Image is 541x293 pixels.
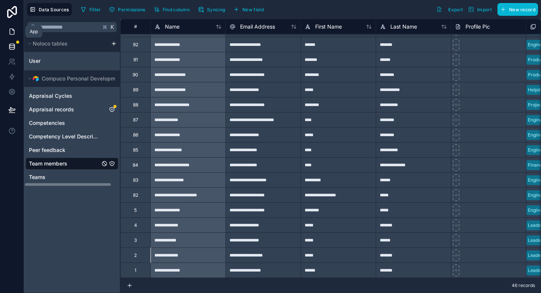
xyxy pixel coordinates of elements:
span: Export [448,7,463,12]
a: New record [494,3,538,16]
span: Profile Pic [465,23,490,30]
div: 88 [133,102,138,108]
span: K [110,24,115,30]
div: 2 [134,252,137,258]
div: 91 [133,57,138,63]
div: 92 [133,42,138,48]
button: New record [497,3,538,16]
a: Permissions [106,4,151,15]
button: Import [465,3,494,16]
span: Permissions [118,7,145,12]
div: # [126,24,145,29]
span: Syncing [207,7,225,12]
span: Email Address [240,23,275,30]
div: 86 [133,132,138,138]
span: Import [477,7,492,12]
button: Export [434,3,465,16]
span: Name [165,23,180,30]
div: 4 [134,222,137,228]
span: First Name [315,23,342,30]
div: 87 [133,117,138,123]
div: 89 [133,87,138,93]
button: Permissions [106,4,148,15]
button: Syncing [195,4,228,15]
span: Filter [89,7,101,12]
span: New record [509,7,535,12]
span: Data Sources [39,7,69,12]
div: 3 [134,237,137,243]
div: 85 [133,147,138,153]
button: Filter [78,4,104,15]
span: Find column [163,7,190,12]
span: New field [242,7,264,12]
button: Find column [151,4,192,15]
a: Syncing [195,4,231,15]
div: 1 [134,267,136,273]
div: 5 [134,207,137,213]
div: 90 [133,72,138,78]
button: New field [231,4,266,15]
span: Last Name [390,23,417,30]
div: 84 [133,162,138,168]
div: 83 [133,177,138,183]
span: 46 records [512,282,535,288]
div: App [30,29,38,35]
button: Data Sources [27,3,72,16]
div: 82 [133,192,138,198]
